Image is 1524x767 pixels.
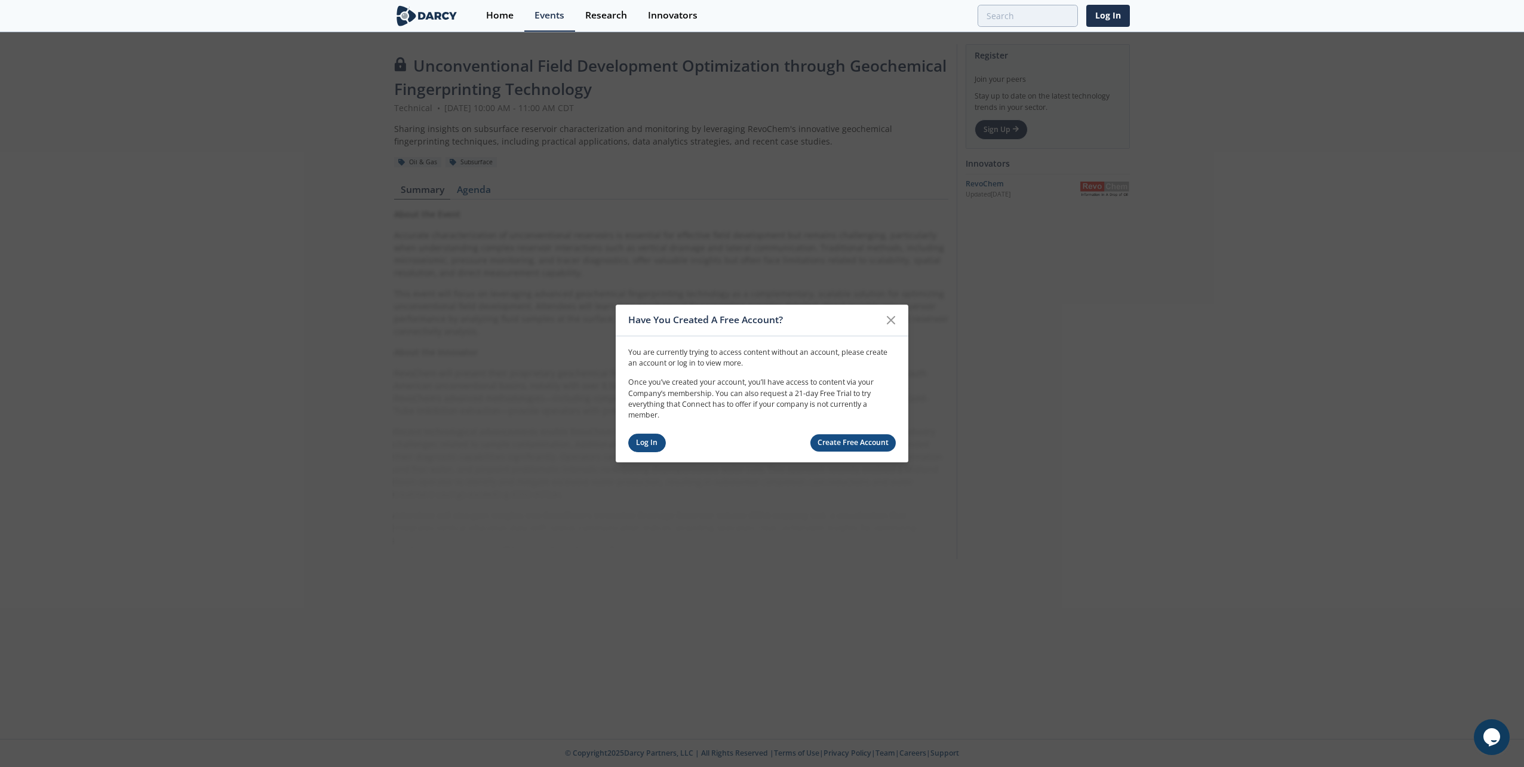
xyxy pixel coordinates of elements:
img: logo-wide.svg [394,5,459,26]
a: Create Free Account [810,434,896,452]
div: Have You Created A Free Account? [628,309,880,332]
a: Log In [628,434,666,452]
div: Research [585,11,627,20]
a: Log In [1086,5,1130,27]
div: Innovators [648,11,698,20]
div: Home [486,11,514,20]
div: Events [534,11,564,20]
p: You are currently trying to access content without an account, please create an account or log in... [628,346,896,369]
iframe: chat widget [1474,719,1512,755]
input: Advanced Search [978,5,1078,27]
p: Once you’ve created your account, you’ll have access to content via your Company’s membership. Yo... [628,377,896,421]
